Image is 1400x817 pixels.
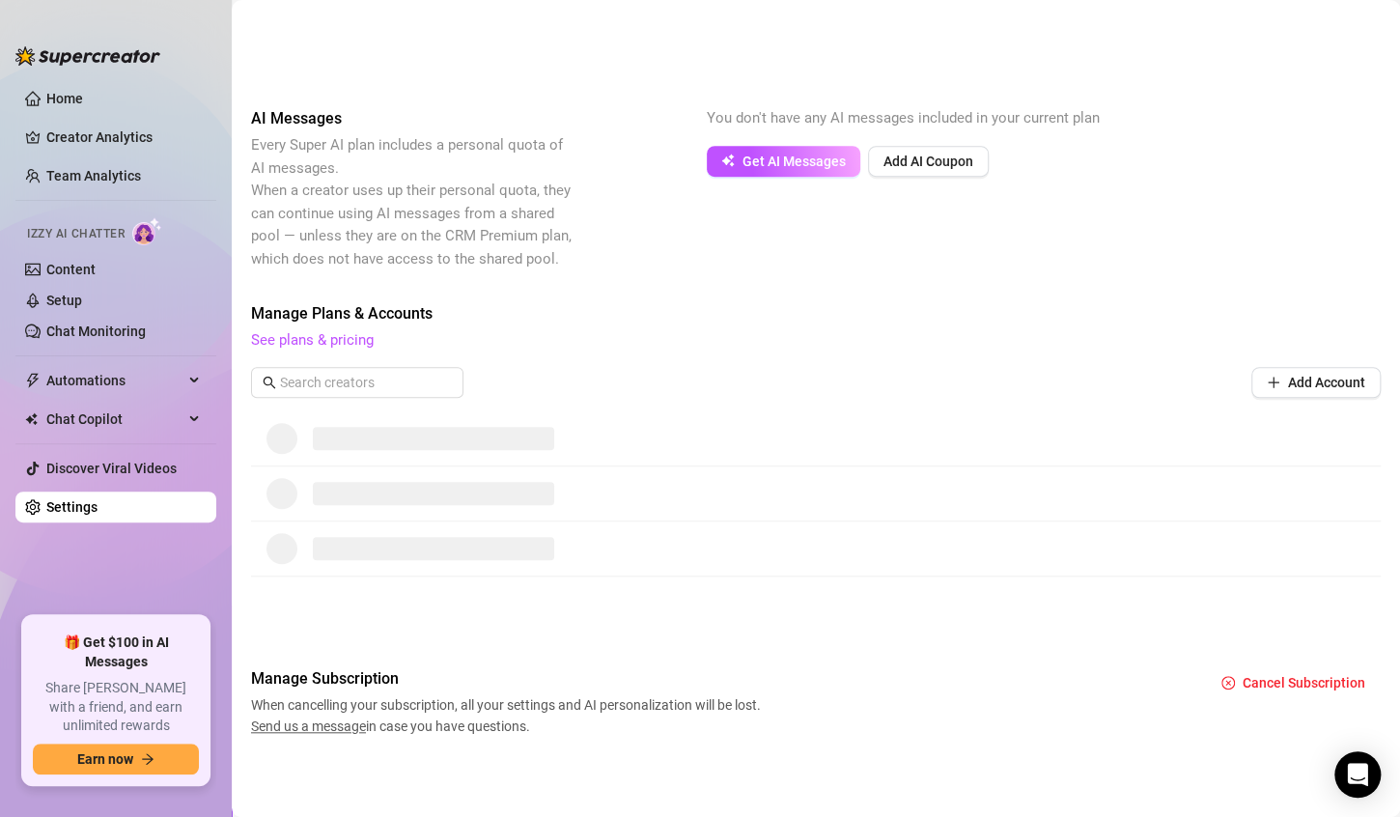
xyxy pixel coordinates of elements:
[1334,751,1381,798] div: Open Intercom Messenger
[1221,676,1235,690] span: close-circle
[46,91,83,106] a: Home
[1243,675,1365,690] span: Cancel Subscription
[707,109,1100,127] span: You don't have any AI messages included in your current plan
[251,331,374,349] a: See plans & pricing
[15,46,160,66] img: logo-BBDzfeDw.svg
[868,146,989,177] button: Add AI Coupon
[742,154,846,169] span: Get AI Messages
[25,412,38,426] img: Chat Copilot
[46,293,82,308] a: Setup
[1251,367,1381,398] button: Add Account
[251,667,767,690] span: Manage Subscription
[33,744,199,775] button: Earn nowarrow-right
[1206,667,1381,698] button: Cancel Subscription
[280,372,436,393] input: Search creators
[251,718,366,734] span: Send us a message
[46,262,96,277] a: Content
[33,679,199,736] span: Share [PERSON_NAME] with a friend, and earn unlimited rewards
[46,499,98,515] a: Settings
[27,225,125,243] span: Izzy AI Chatter
[46,324,146,339] a: Chat Monitoring
[46,365,183,396] span: Automations
[1288,375,1365,390] span: Add Account
[251,302,1381,325] span: Manage Plans & Accounts
[46,404,183,435] span: Chat Copilot
[251,694,767,737] span: When cancelling your subscription, all your settings and AI personalization will be lost. in case...
[46,461,177,476] a: Discover Viral Videos
[251,136,572,268] span: Every Super AI plan includes a personal quota of AI messages. When a creator uses up their person...
[132,217,162,245] img: AI Chatter
[1267,376,1280,389] span: plus
[707,146,860,177] button: Get AI Messages
[46,168,141,183] a: Team Analytics
[46,122,201,153] a: Creator Analytics
[251,107,575,130] span: AI Messages
[25,373,41,388] span: thunderbolt
[33,634,199,671] span: 🎁 Get $100 in AI Messages
[77,751,133,767] span: Earn now
[883,154,973,169] span: Add AI Coupon
[141,752,154,766] span: arrow-right
[263,376,276,389] span: search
